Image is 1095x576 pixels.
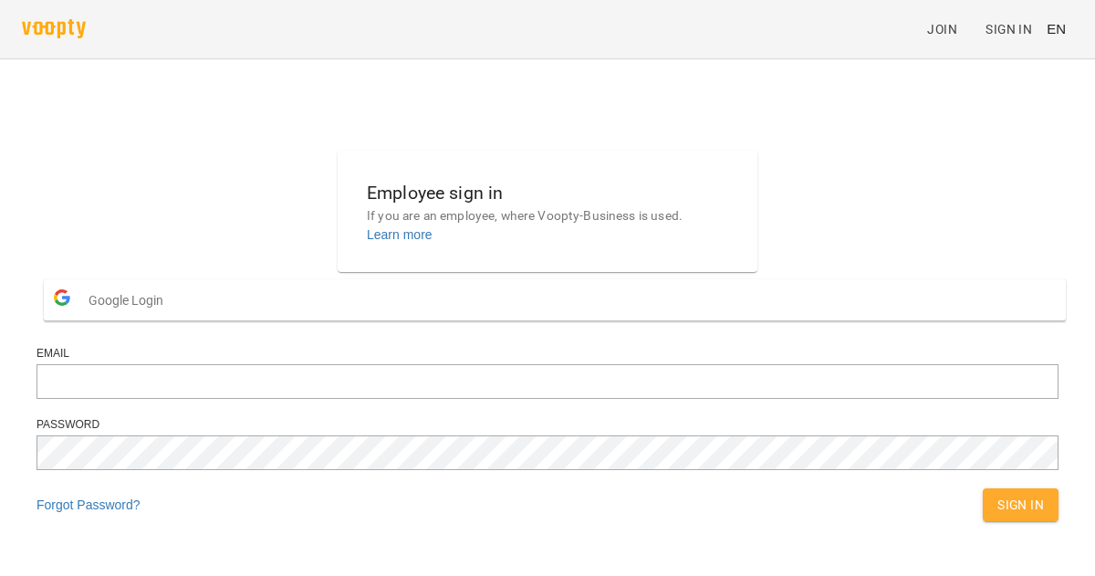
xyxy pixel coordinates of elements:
[36,417,1058,433] div: Password
[36,497,141,512] a: Forgot Password?
[367,207,728,225] p: If you are an employee, where Voopty-Business is used.
[367,227,433,242] a: Learn more
[89,282,172,319] span: Google Login
[1047,19,1066,38] span: EN
[352,164,743,258] button: Employee sign inIf you are an employee, where Voopty-Business is used.Learn more
[978,13,1039,46] a: Sign In
[367,179,728,207] h6: Employee sign in
[983,488,1058,521] button: Sign In
[920,13,978,46] a: Join
[985,18,1032,40] span: Sign In
[1039,12,1073,46] button: EN
[927,18,957,40] span: Join
[22,19,86,38] img: voopty.png
[44,279,1066,320] button: Google Login
[36,346,1058,361] div: Email
[997,494,1044,516] span: Sign In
